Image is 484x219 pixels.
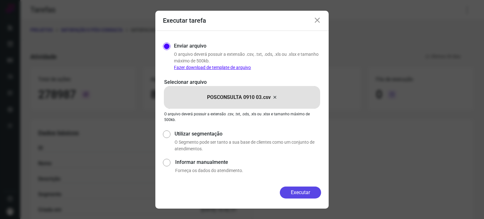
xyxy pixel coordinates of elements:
a: Fazer download de template de arquivo [174,65,251,70]
h3: Executar tarefa [163,17,206,24]
p: POSCONSULTA 0910 03.csv [207,94,271,101]
label: Informar manualmente [175,158,321,166]
p: O Segmento pode ser tanto a sua base de clientes como um conjunto de atendimentos. [175,139,321,152]
p: O arquivo deverá possuir a extensão .csv, .txt, .ods, .xls ou .xlsx e tamanho máximo de 500kb. [164,111,320,123]
p: O arquivo deverá possuir a extensão .csv, .txt, .ods, .xls ou .xlsx e tamanho máximo de 500kb. [174,51,321,71]
label: Utilizar segmentação [175,130,321,138]
label: Enviar arquivo [174,42,206,50]
p: Selecionar arquivo [164,78,320,86]
p: Forneça os dados do atendimento. [175,167,321,174]
button: Executar [280,187,321,199]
